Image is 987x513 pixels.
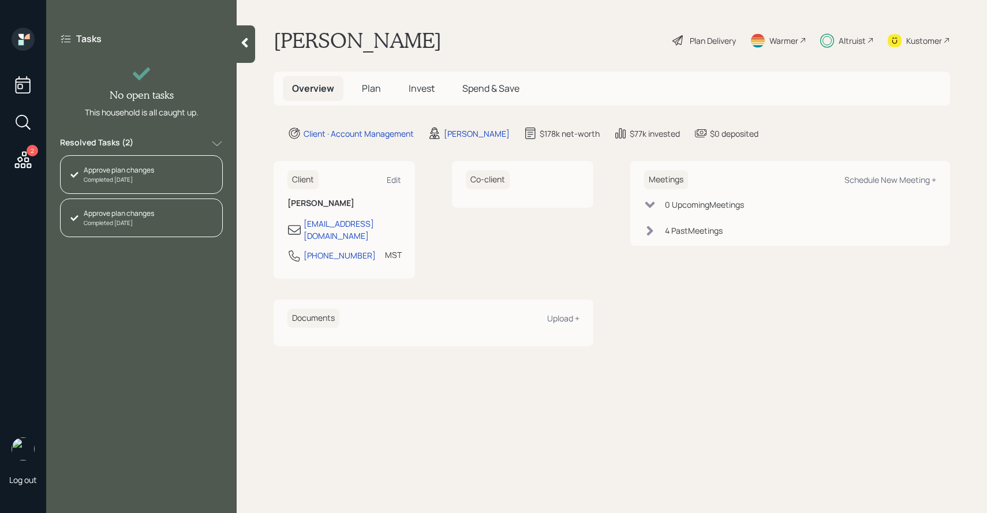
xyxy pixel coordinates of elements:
[85,106,199,118] div: This household is all caught up.
[906,35,942,47] div: Kustomer
[769,35,798,47] div: Warmer
[385,249,402,261] div: MST
[84,208,154,219] div: Approve plan changes
[362,82,381,95] span: Plan
[665,199,744,211] div: 0 Upcoming Meeting s
[839,35,866,47] div: Altruist
[84,219,154,227] div: Completed [DATE]
[287,199,401,208] h6: [PERSON_NAME]
[630,128,680,140] div: $77k invested
[644,170,688,189] h6: Meetings
[387,174,401,185] div: Edit
[547,313,580,324] div: Upload +
[274,28,442,53] h1: [PERSON_NAME]
[710,128,758,140] div: $0 deposited
[110,89,174,102] h4: No open tasks
[12,437,35,460] img: sami-boghos-headshot.png
[304,249,376,261] div: [PHONE_NUMBER]
[287,309,339,328] h6: Documents
[84,175,154,184] div: Completed [DATE]
[304,128,414,140] div: Client · Account Management
[409,82,435,95] span: Invest
[304,218,401,242] div: [EMAIL_ADDRESS][DOMAIN_NAME]
[665,224,723,237] div: 4 Past Meeting s
[287,170,319,189] h6: Client
[444,128,510,140] div: [PERSON_NAME]
[540,128,600,140] div: $178k net-worth
[84,165,154,175] div: Approve plan changes
[690,35,736,47] div: Plan Delivery
[76,32,102,45] label: Tasks
[27,145,38,156] div: 2
[292,82,334,95] span: Overview
[60,137,133,151] label: Resolved Tasks ( 2 )
[462,82,519,95] span: Spend & Save
[466,170,510,189] h6: Co-client
[844,174,936,185] div: Schedule New Meeting +
[9,474,37,485] div: Log out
